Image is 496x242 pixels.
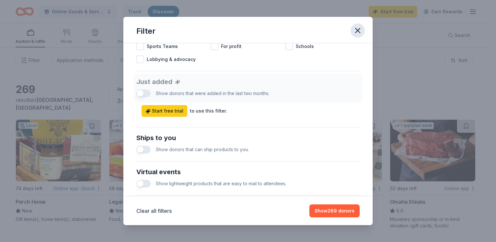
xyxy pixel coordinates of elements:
[145,107,183,115] span: Start free trial
[136,26,155,36] div: Filter
[142,105,187,117] a: Start free trial
[296,42,314,50] span: Schools
[156,147,249,152] span: Show donors that can ship products to you.
[221,42,242,50] span: For profit
[147,42,178,50] span: Sports Teams
[136,167,360,177] div: Virtual events
[156,181,286,186] span: Show lightweight products that are easy to mail to attendees.
[309,204,360,217] button: Show269 donors
[136,133,360,143] div: Ships to you
[190,107,227,115] div: to use this filter.
[147,55,196,63] span: Lobbying & advocacy
[136,207,172,215] button: Clear all filters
